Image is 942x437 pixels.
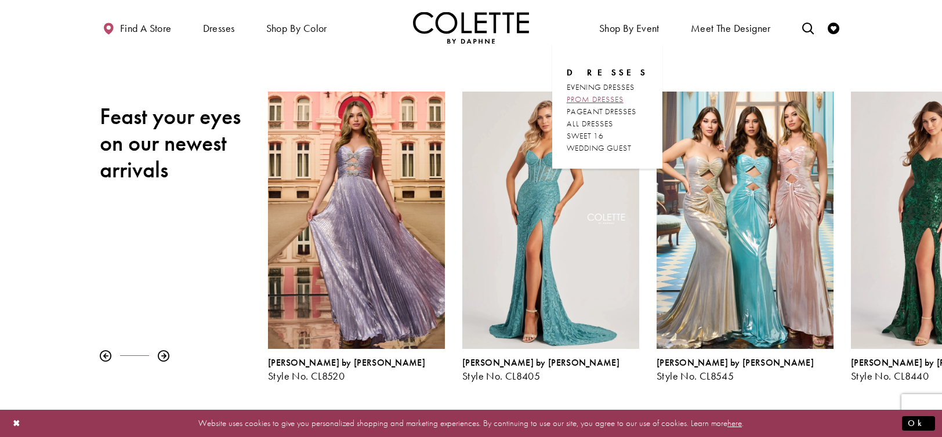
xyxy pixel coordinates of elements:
[268,356,425,369] span: [PERSON_NAME] by [PERSON_NAME]
[567,82,635,92] span: EVENING DRESSES
[120,23,172,34] span: Find a store
[203,23,235,34] span: Dresses
[902,416,935,431] button: Submit Dialog
[263,12,330,43] span: Shop by color
[567,130,648,142] a: SWEET 16
[462,92,639,349] a: Visit Colette by Daphne Style No. CL8405 Page
[657,369,734,383] span: Style No. CL8545
[413,12,529,43] a: Visit Home Page
[567,143,631,153] span: WEDDING GUEST
[100,103,251,183] h2: Feast your eyes on our newest arrivals
[462,358,639,382] div: Colette by Daphne Style No. CL8405
[567,118,648,130] a: ALL DRESSES
[727,417,742,429] a: here
[200,12,238,43] span: Dresses
[567,105,648,118] a: PAGEANT DRESSES
[259,83,454,391] div: Colette by Daphne Style No. CL8520
[567,94,624,104] span: PROM DRESSES
[268,92,445,349] a: Visit Colette by Daphne Style No. CL8520 Page
[266,23,327,34] span: Shop by color
[657,92,834,349] a: Visit Colette by Daphne Style No. CL8545 Page
[413,12,529,43] img: Colette by Daphne
[7,413,27,434] button: Close Dialog
[567,93,648,105] a: PROM DRESSES
[688,12,774,43] a: Meet the designer
[567,130,604,141] span: SWEET 16
[268,369,345,383] span: Style No. CL8520
[462,356,619,369] span: [PERSON_NAME] by [PERSON_NAME]
[567,142,648,154] a: WEDDING GUEST
[567,81,648,93] a: EVENING DRESSES
[648,83,842,391] div: Colette by Daphne Style No. CL8545
[851,369,929,383] span: Style No. CL8440
[657,356,814,369] span: [PERSON_NAME] by [PERSON_NAME]
[567,67,648,78] span: Dresses
[100,12,174,43] a: Find a store
[462,369,540,383] span: Style No. CL8405
[825,12,842,43] a: Check Wishlist
[799,12,817,43] a: Toggle search
[268,358,445,382] div: Colette by Daphne Style No. CL8520
[657,358,834,382] div: Colette by Daphne Style No. CL8545
[454,83,648,391] div: Colette by Daphne Style No. CL8405
[691,23,771,34] span: Meet the designer
[567,106,636,116] span: PAGEANT DRESSES
[567,118,613,129] span: ALL DRESSES
[596,12,662,43] span: Shop By Event
[84,416,858,431] p: Website uses cookies to give you personalized shopping and marketing experiences. By continuing t...
[599,23,660,34] span: Shop By Event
